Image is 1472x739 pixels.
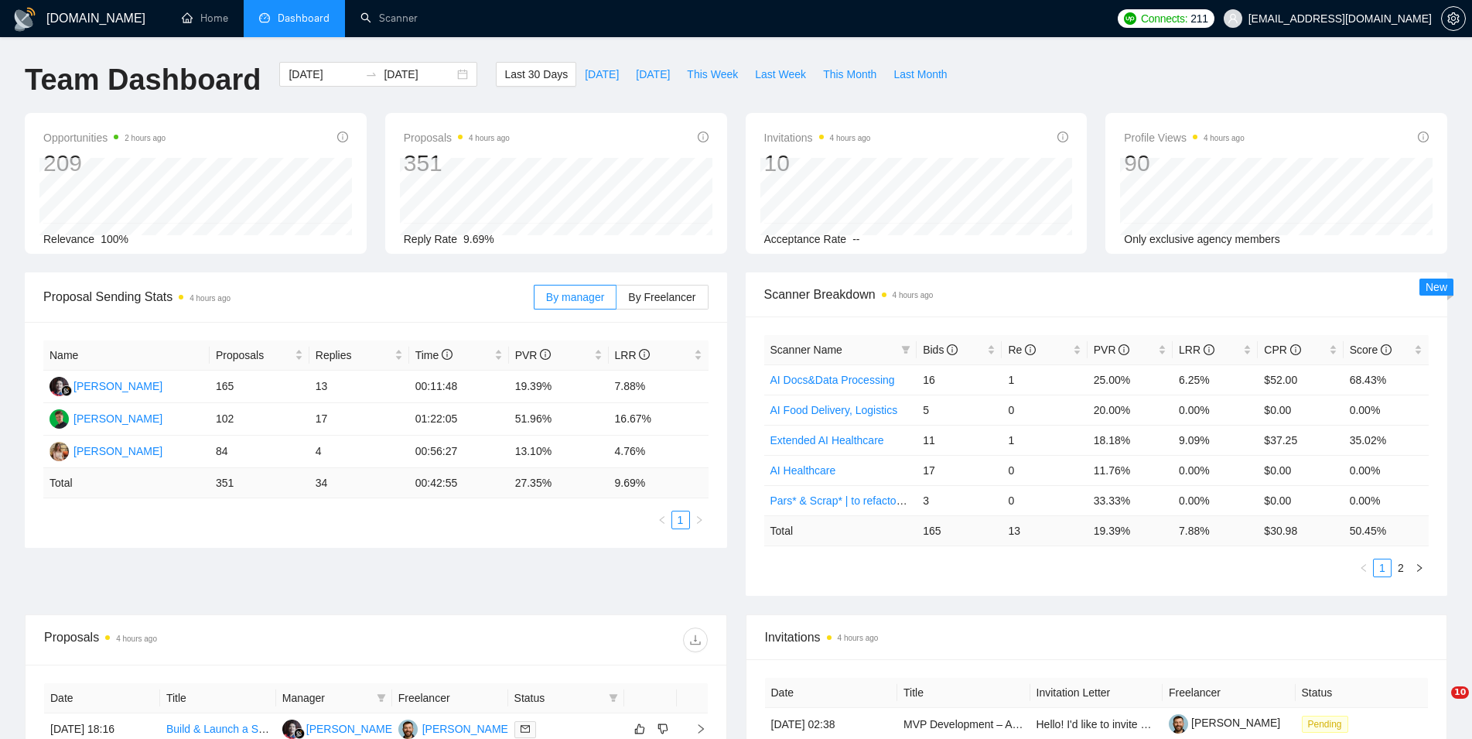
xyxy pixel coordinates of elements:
[1141,10,1187,27] span: Connects:
[1418,132,1429,142] span: info-circle
[1258,425,1343,455] td: $37.25
[398,720,418,739] img: VK
[1088,455,1173,485] td: 11.76%
[609,403,709,436] td: 16.67%
[695,515,704,525] span: right
[1258,485,1343,515] td: $0.00
[282,720,302,739] img: SS
[44,683,160,713] th: Date
[609,436,709,468] td: 4.76%
[885,62,955,87] button: Last Month
[515,349,552,361] span: PVR
[639,349,650,360] span: info-circle
[683,628,708,652] button: download
[73,378,162,395] div: [PERSON_NAME]
[770,374,895,386] a: AI Docs&Data Processing
[1381,344,1392,355] span: info-circle
[404,233,457,245] span: Reply Rate
[422,720,511,737] div: [PERSON_NAME]
[309,468,409,498] td: 34
[671,511,690,529] li: 1
[377,693,386,703] span: filter
[901,345,910,354] span: filter
[316,347,391,364] span: Replies
[764,128,871,147] span: Invitations
[852,233,859,245] span: --
[289,66,359,83] input: Start date
[276,683,392,713] th: Manager
[1057,132,1068,142] span: info-circle
[1190,10,1207,27] span: 211
[1419,686,1457,724] iframe: Intercom live chat
[1088,425,1173,455] td: 18.18%
[182,12,228,25] a: homeHome
[1451,686,1469,699] span: 10
[1350,344,1392,356] span: Score
[1426,281,1447,293] span: New
[770,404,898,416] a: AI Food Delivery, Logistics
[1124,149,1245,178] div: 90
[360,12,418,25] a: searchScanner
[50,379,162,392] a: SS[PERSON_NAME]
[309,371,409,403] td: 13
[770,494,915,507] a: Pars* & Scrap* | to refactoring
[683,724,706,734] span: right
[309,436,409,468] td: 4
[585,66,619,83] span: [DATE]
[1088,515,1173,546] td: 19.39 %
[1296,678,1429,708] th: Status
[609,468,709,498] td: 9.69 %
[830,134,871,142] time: 4 hours ago
[1228,13,1238,24] span: user
[1002,425,1087,455] td: 1
[1088,485,1173,515] td: 33.33%
[509,371,609,403] td: 19.39%
[672,511,689,529] a: 1
[442,349,453,360] span: info-circle
[678,62,746,87] button: This Week
[384,66,454,83] input: End date
[1088,395,1173,425] td: 20.00%
[1344,425,1429,455] td: 35.02%
[923,344,958,356] span: Bids
[509,436,609,468] td: 13.10%
[1344,364,1429,395] td: 68.43%
[43,468,210,498] td: Total
[50,377,69,396] img: SS
[43,233,94,245] span: Relevance
[521,724,530,734] span: mail
[50,412,162,424] a: MB[PERSON_NAME]
[1392,559,1409,576] a: 2
[1173,455,1258,485] td: 0.00%
[43,149,166,178] div: 209
[653,511,671,529] li: Previous Page
[1124,12,1136,25] img: upwork-logo.png
[1179,344,1214,356] span: LRR
[415,349,453,361] span: Time
[917,364,1002,395] td: 16
[1173,515,1258,546] td: 7.88 %
[898,338,914,361] span: filter
[765,628,1429,647] span: Invitations
[1163,678,1296,708] th: Freelancer
[764,285,1429,304] span: Scanner Breakdown
[73,443,162,460] div: [PERSON_NAME]
[1173,364,1258,395] td: 6.25%
[690,511,709,529] button: right
[630,720,649,738] button: like
[509,468,609,498] td: 27.35 %
[282,722,395,734] a: SS[PERSON_NAME]
[50,444,162,457] a: AV[PERSON_NAME]
[609,693,618,703] span: filter
[1002,395,1087,425] td: 0
[1290,344,1301,355] span: info-circle
[210,340,309,371] th: Proposals
[43,128,166,147] span: Opportunities
[1344,395,1429,425] td: 0.00%
[259,12,270,23] span: dashboard
[1442,12,1465,25] span: setting
[606,686,621,710] span: filter
[1258,455,1343,485] td: $0.00
[770,434,884,446] a: Extended AI Healthcare
[294,728,305,739] img: gigradar-bm.png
